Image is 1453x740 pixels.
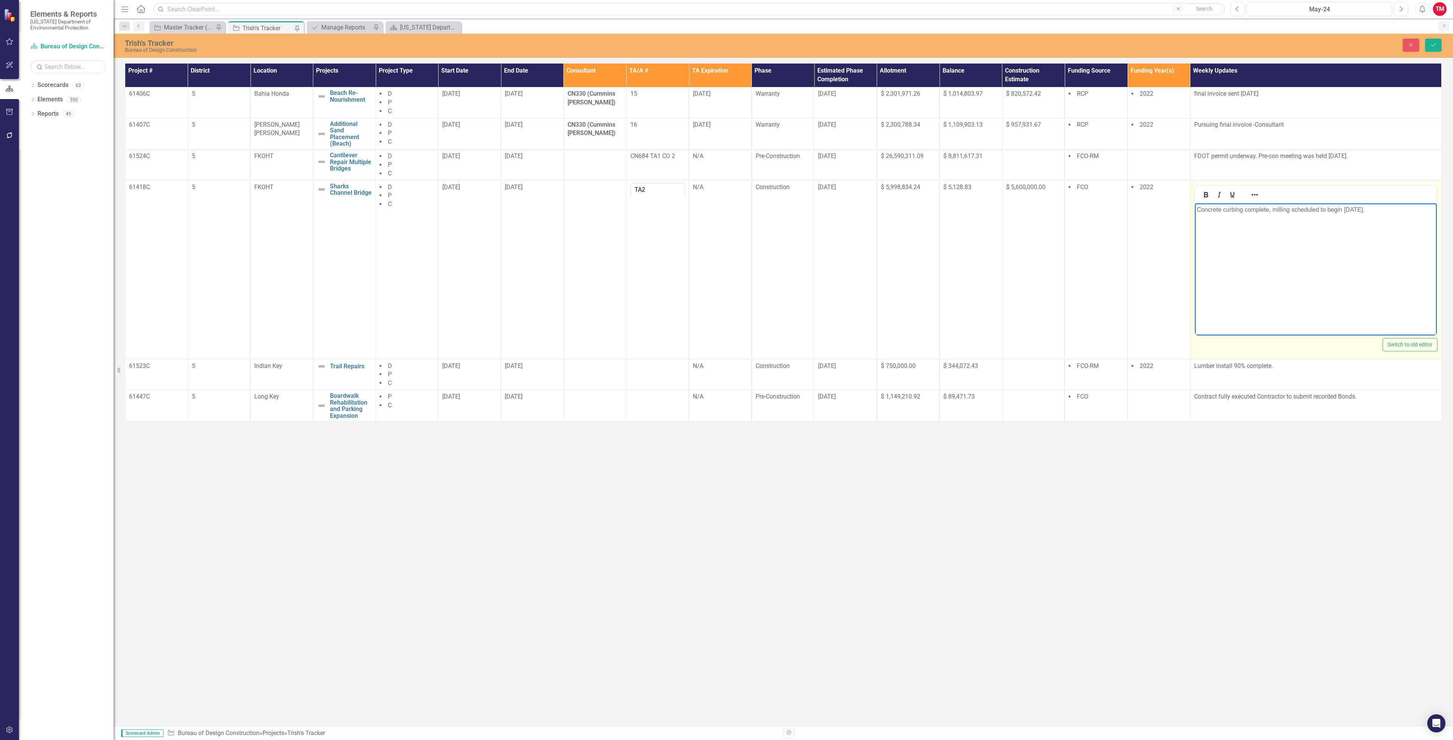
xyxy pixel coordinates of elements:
[192,183,195,191] span: 5
[388,362,392,369] span: D
[254,152,274,160] span: FKOHT
[630,183,685,197] td: TA2
[129,362,184,371] p: 61523C
[881,183,920,191] span: $ 5,998,834.24
[1077,393,1088,400] span: FCO
[37,95,63,104] a: Elements
[1199,189,1212,200] button: Bold
[388,379,392,386] span: C
[1194,121,1437,129] p: Pursuing final invoice -Consultant
[1077,362,1099,369] span: FCO-RM
[192,90,195,97] span: 5
[129,152,184,161] p: 61524C
[630,152,685,161] p: CN684 TA1 CO 2
[943,152,983,160] span: $ 8,811,617.31
[881,90,920,97] span: $ 2,301,971.26
[881,121,920,128] span: $ 2,300,788.34
[1383,338,1437,351] button: Switch to old editor
[330,121,372,147] a: Additional Sand Placement (Beach)
[254,183,274,191] span: FKOHT
[388,371,392,378] span: P
[192,152,195,160] span: 5
[164,23,214,32] div: Master Tracker (External)
[254,121,300,137] span: [PERSON_NAME] [PERSON_NAME]
[943,183,971,191] span: $ 5,128.83
[1196,6,1212,12] span: Search
[62,111,75,117] div: 45
[693,121,711,128] span: [DATE]
[1248,189,1261,200] button: Reveal or hide additional toolbar items
[1194,362,1437,371] p: Lumber install 90% complete.
[388,129,392,137] span: P
[693,362,748,371] div: N/A
[400,23,459,32] div: [US_STATE] Department of Environmental Protection
[153,3,1225,16] input: Search ClearPoint...
[317,401,326,410] img: Not Defined
[30,42,106,51] a: Bureau of Design Construction
[1247,2,1392,16] button: May-24
[1140,362,1153,369] span: 2022
[4,8,17,22] img: ClearPoint Strategy
[1185,4,1223,14] button: Search
[818,183,836,191] span: [DATE]
[388,393,392,400] span: P
[693,392,748,401] div: N/A
[129,121,184,129] p: 61407C
[1077,183,1088,191] span: FCO
[442,90,460,97] span: [DATE]
[254,90,289,97] span: Bahia Honda
[1433,2,1447,16] button: TM
[309,23,371,32] a: Manage Reports
[167,729,778,738] div: » »
[192,393,195,400] span: 5
[388,121,392,128] span: D
[693,152,748,161] div: N/A
[388,183,392,191] span: D
[330,392,372,419] a: Boardwalk Rehabilitation and Parking Expansion
[693,90,711,97] span: [DATE]
[1226,189,1239,200] button: Underline
[388,107,392,115] span: C
[387,23,459,32] a: [US_STATE] Department of Environmental Protection
[317,362,326,371] img: Not Defined
[1077,152,1099,160] span: FCO-RM
[505,121,523,128] span: [DATE]
[37,81,68,90] a: Scorecards
[121,729,163,737] span: Scorecard Admin
[178,729,260,737] a: Bureau of Design Construction
[818,90,836,97] span: [DATE]
[505,183,523,191] span: [DATE]
[1006,90,1041,97] span: $ 820,572.42
[1077,121,1088,128] span: RCP
[881,362,916,369] span: $ 750,000.00
[818,362,836,369] span: [DATE]
[756,121,780,128] span: Warranty
[693,183,748,192] div: N/A
[151,23,214,32] a: Master Tracker (External)
[330,152,372,172] a: Cantilever Repair Multiple Bridges
[442,183,460,191] span: [DATE]
[72,82,84,88] div: 63
[1213,189,1226,200] button: Italic
[1194,90,1437,98] p: final invoice sent [DATE]
[30,60,106,73] input: Search Below...
[129,183,184,192] p: 61418C
[1249,5,1389,14] div: May-24
[756,90,780,97] span: Warranty
[37,110,59,118] a: Reports
[129,392,184,401] p: 61447C
[505,90,523,97] span: [DATE]
[756,183,790,191] span: Construction
[317,92,326,101] img: Not Defined
[388,152,392,160] span: D
[317,185,326,194] img: Not Defined
[330,90,372,103] a: Beach Re-Nourishment
[388,99,392,106] span: P
[818,393,836,400] span: [DATE]
[1006,121,1041,128] span: $ 957,931.67
[881,152,924,160] span: $ 26,590,311.09
[568,90,616,106] strong: CN330 (Cummins [PERSON_NAME])
[388,161,392,168] span: P
[1427,714,1445,732] div: Open Intercom Messenger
